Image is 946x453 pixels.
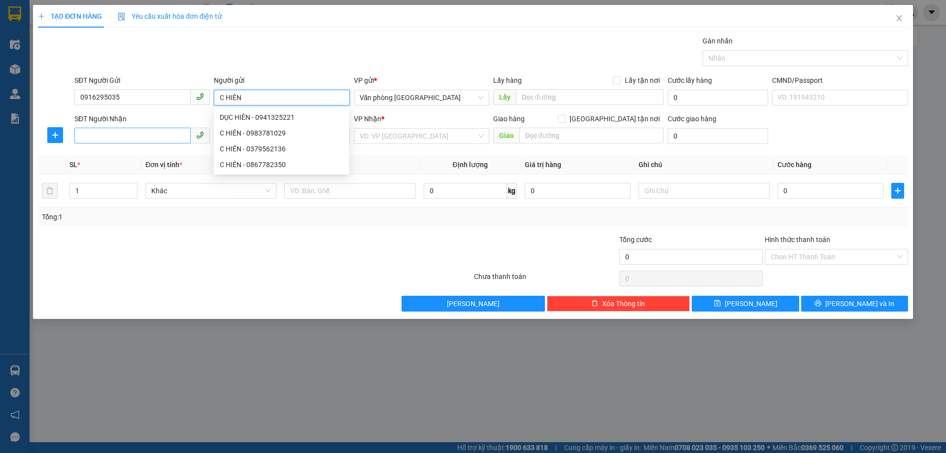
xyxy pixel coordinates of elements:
span: Yêu cầu xuất hóa đơn điện tử [118,12,222,20]
button: plus [891,183,904,199]
div: DỤC HIÊN - 0941325221 [214,109,349,125]
div: DỤC HIÊN - 0941325221 [220,112,343,123]
label: Gán nhãn [703,37,733,45]
span: phone [196,131,204,139]
input: Dọc đường [519,128,664,143]
span: TẠO ĐƠN HÀNG [38,12,102,20]
span: plus [48,131,63,139]
span: save [714,300,721,308]
div: Tổng: 1 [42,211,365,222]
input: Dọc đường [516,89,664,105]
button: Close [885,5,913,33]
input: VD: Bàn, Ghế [284,183,415,199]
span: SL [69,161,77,169]
span: Định lượng [453,161,488,169]
div: SĐT Người Gửi [74,75,210,86]
span: [PERSON_NAME] và In [825,298,894,309]
label: Hình thức thanh toán [765,236,830,244]
li: 01A03 [GEOGRAPHIC_DATA], [GEOGRAPHIC_DATA] ( bên cạnh cây xăng bến xe phía Bắc cũ) [55,24,224,61]
div: C HIÊN - 0983781029 [220,128,343,139]
img: logo.jpg [12,12,62,62]
span: Giá trị hàng [525,161,561,169]
button: deleteXóa Thông tin [547,296,690,312]
th: Ghi chú [635,155,774,174]
div: VP gửi [354,75,489,86]
label: Cước giao hàng [668,115,716,123]
b: 36 Limousine [103,11,174,24]
button: plus [47,127,63,143]
label: Cước lấy hàng [668,76,712,84]
span: Đơn vị tính [145,161,182,169]
input: Cước giao hàng [668,128,768,144]
span: [PERSON_NAME] [725,298,777,309]
span: plus [38,13,45,20]
div: C HIÊN - 0983781029 [214,125,349,141]
input: Ghi Chú [639,183,770,199]
img: icon [118,13,126,21]
span: kg [507,183,517,199]
div: C HIÊN - 0379562136 [214,141,349,157]
span: Tổng cước [619,236,652,244]
input: 0 [525,183,631,199]
button: delete [42,183,58,199]
span: Lấy [493,89,516,105]
button: [PERSON_NAME] [402,296,545,312]
span: close [895,14,903,22]
div: C HIÊN - 0867782350 [220,159,343,170]
span: Lấy tận nơi [621,75,664,86]
button: save[PERSON_NAME] [692,296,799,312]
li: Hotline: 1900888999 [55,61,224,73]
button: printer[PERSON_NAME] và In [801,296,908,312]
input: Cước lấy hàng [668,90,768,105]
div: SĐT Người Nhận [74,113,210,124]
span: Giao hàng [493,115,525,123]
span: phone [196,93,204,101]
span: Khác [151,183,270,198]
span: Cước hàng [777,161,811,169]
span: printer [814,300,821,308]
span: Xóa Thông tin [602,298,645,309]
span: delete [591,300,598,308]
span: Giao [493,128,519,143]
span: VP Nhận [354,115,381,123]
div: Người gửi [214,75,349,86]
span: Văn phòng Thanh Hóa [360,90,483,105]
span: plus [892,187,904,195]
div: C HIÊN - 0867782350 [214,157,349,173]
div: CMND/Passport [772,75,908,86]
div: Chưa thanh toán [473,271,618,288]
span: [PERSON_NAME] [447,298,500,309]
span: Lấy hàng [493,76,522,84]
span: [GEOGRAPHIC_DATA] tận nơi [566,113,664,124]
div: C HIÊN - 0379562136 [220,143,343,154]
